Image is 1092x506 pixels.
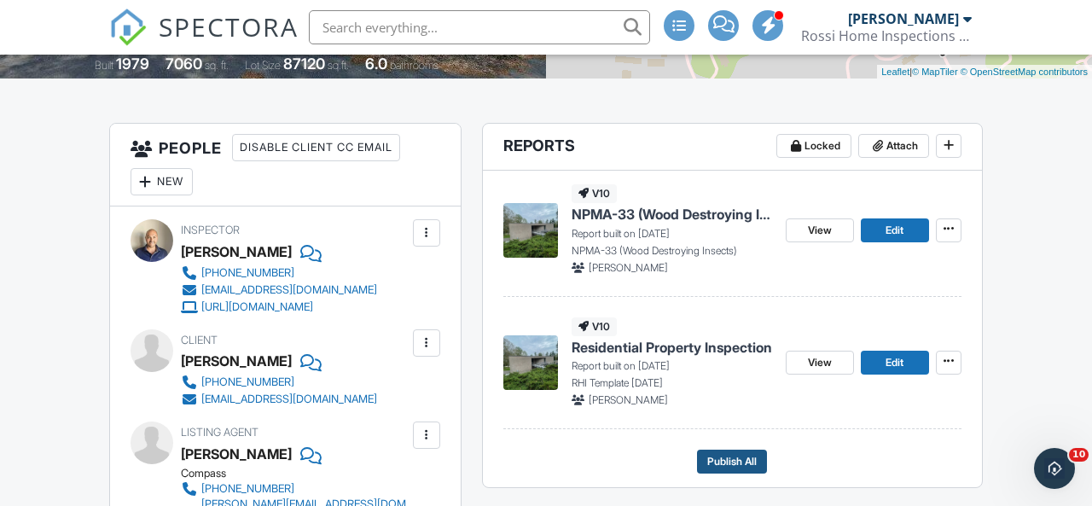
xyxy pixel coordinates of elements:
a: SPECTORA [109,23,299,59]
div: 6.0 [365,55,387,73]
div: [PERSON_NAME] [181,239,292,265]
span: sq.ft. [328,59,349,72]
a: © OpenStreetMap contributors [961,67,1088,77]
a: [PHONE_NUMBER] [181,374,377,391]
a: [EMAIL_ADDRESS][DOMAIN_NAME] [181,282,377,299]
span: Client [181,334,218,346]
div: [URL][DOMAIN_NAME] [201,300,313,314]
iframe: Intercom live chat [1034,448,1075,489]
span: Inspector [181,224,240,236]
a: [PERSON_NAME] [181,441,292,467]
span: bathrooms [390,59,439,72]
div: [EMAIL_ADDRESS][DOMAIN_NAME] [201,393,377,406]
div: [PHONE_NUMBER] [201,375,294,389]
span: 10 [1069,448,1089,462]
div: [PHONE_NUMBER] [201,266,294,280]
h3: People [110,124,461,206]
a: [EMAIL_ADDRESS][DOMAIN_NAME] [181,391,377,408]
div: 7060 [166,55,202,73]
div: [PERSON_NAME] [181,348,292,374]
div: | [877,65,1092,79]
div: [EMAIL_ADDRESS][DOMAIN_NAME] [201,283,377,297]
img: The Best Home Inspection Software - Spectora [109,9,147,46]
span: Lot Size [245,59,281,72]
span: Listing Agent [181,426,258,439]
div: Compass [181,467,422,480]
input: Search everything... [309,10,650,44]
span: Built [95,59,113,72]
a: [URL][DOMAIN_NAME] [181,299,377,316]
span: SPECTORA [159,9,299,44]
div: 87120 [283,55,325,73]
div: Rossi Home Inspections Inc. [801,27,972,44]
span: sq. ft. [205,59,229,72]
a: Leaflet [881,67,909,77]
div: 1979 [116,55,149,73]
div: [PERSON_NAME] [848,10,959,27]
a: [PHONE_NUMBER] [181,265,377,282]
div: New [131,168,193,195]
a: © MapTiler [912,67,958,77]
a: [PHONE_NUMBER] [181,480,409,497]
div: [PHONE_NUMBER] [201,482,294,496]
div: Disable Client CC Email [232,134,400,161]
